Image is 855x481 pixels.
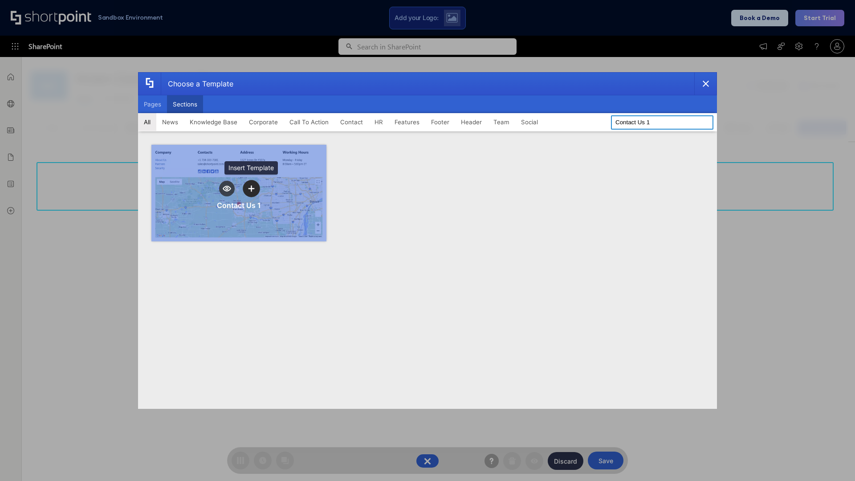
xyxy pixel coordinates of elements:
[334,113,369,131] button: Contact
[455,113,488,131] button: Header
[138,113,156,131] button: All
[138,72,717,409] div: template selector
[184,113,243,131] button: Knowledge Base
[369,113,389,131] button: HR
[167,95,203,113] button: Sections
[488,113,515,131] button: Team
[243,113,284,131] button: Corporate
[217,201,261,210] div: Contact Us 1
[284,113,334,131] button: Call To Action
[515,113,544,131] button: Social
[138,95,167,113] button: Pages
[161,73,233,95] div: Choose a Template
[156,113,184,131] button: News
[425,113,455,131] button: Footer
[611,115,713,130] input: Search
[810,438,855,481] iframe: Chat Widget
[389,113,425,131] button: Features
